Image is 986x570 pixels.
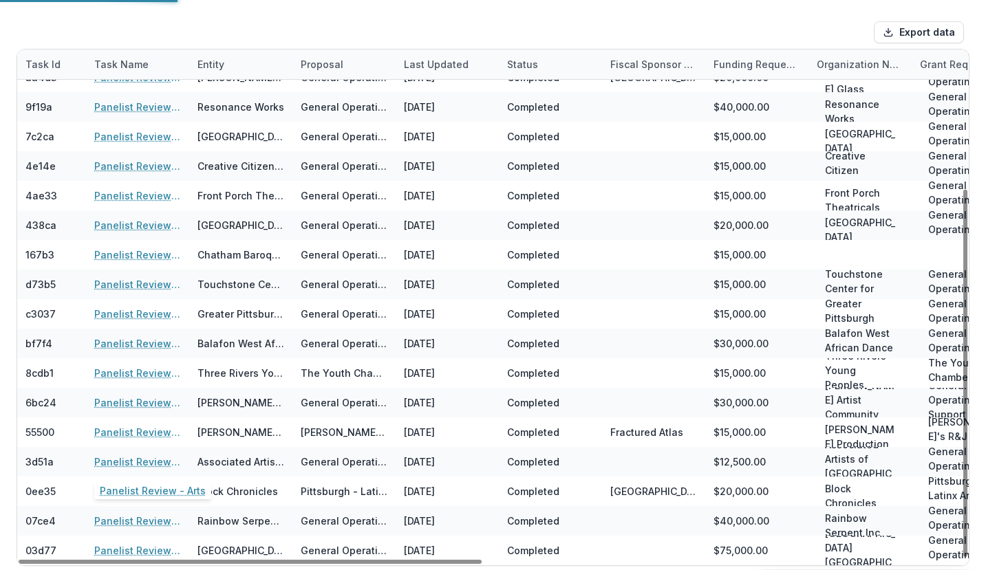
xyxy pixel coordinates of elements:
div: 4ae33 [25,188,57,203]
a: Panelist Review - Arts [94,395,181,410]
div: 0ee35 [25,484,56,498]
div: Task Id [17,50,86,79]
div: [DATE] [396,358,499,388]
a: Panelist Review - Arts [94,514,181,528]
div: Status [499,50,602,79]
div: [DATE] [396,536,499,565]
p: [GEOGRAPHIC_DATA] [825,215,895,244]
a: Panelist Review - Arts [94,100,181,114]
div: Completed [507,425,559,439]
a: Panelist Review - Arts [94,543,181,558]
div: Completed [507,307,559,321]
a: Panelist Review - Arts [94,218,181,232]
div: [DATE] [396,210,499,240]
a: Panelist Review - Arts [94,307,181,321]
div: Last Updated [396,50,499,79]
div: Associated Artists of [GEOGRAPHIC_DATA] [197,454,284,469]
div: Completed [507,159,559,173]
div: Completed [507,248,559,262]
div: $15,000.00 [714,277,766,292]
div: Completed [507,514,559,528]
div: [DATE] [396,151,499,181]
div: [GEOGRAPHIC_DATA] [197,129,284,144]
div: Touchstone Center for Crafts [197,277,284,292]
div: [DATE] [396,122,499,151]
div: Fiscal Sponsor Name [602,50,705,79]
div: $20,000.00 [714,484,769,498]
div: Front Porch Theatricals [197,188,284,203]
a: Panelist Review - Arts [94,366,181,380]
div: [GEOGRAPHIC_DATA] [197,218,284,232]
div: Organization Name [808,57,912,72]
div: [DATE] [396,447,499,476]
div: $20,000.00 [714,218,769,232]
div: 167b3 [25,248,54,262]
div: Funding Requested [705,50,808,79]
a: Panelist Review - Arts [94,484,181,498]
div: [DATE] [396,417,499,447]
div: Fiscal Sponsor Name [602,57,705,72]
div: $75,000.00 [714,543,768,558]
a: Panelist Review - Arts [94,277,181,292]
div: 9f19a [25,100,52,114]
div: [GEOGRAPHIC_DATA] [GEOGRAPHIC_DATA] [197,543,284,558]
div: Organization Name [808,50,912,79]
div: [DATE] [396,270,499,299]
a: Panelist Review - Arts [94,425,181,439]
a: Panelist Review - Arts [94,188,181,203]
div: [GEOGRAPHIC_DATA][PERSON_NAME] [610,484,697,498]
div: $15,000.00 [714,129,766,144]
div: $40,000.00 [714,514,769,528]
div: bf7f4 [25,336,52,351]
div: Entity [189,50,292,79]
div: c3037 [25,307,56,321]
div: Block Chronicles [197,484,278,498]
div: $15,000.00 [714,159,766,173]
p: Greater Pittsburgh Arts Council [825,296,895,340]
p: [PERSON_NAME] Glass [825,67,895,96]
div: General Operating Support Over 2 Years [301,395,387,410]
div: 7c2ca [25,129,54,144]
div: General Operating Support Over 2 Years [301,336,387,351]
div: Task Name [86,50,189,79]
div: $15,000.00 [714,307,766,321]
div: $40,000.00 [714,100,769,114]
div: $30,000.00 [714,336,769,351]
div: Rainbow Serpent Inc [197,514,284,528]
button: Export data [874,21,964,43]
div: $15,000.00 [714,248,766,262]
div: [DATE] [396,299,499,329]
div: [DATE] [396,388,499,417]
div: General Operating Support [301,454,387,469]
div: Fractured Atlas [610,425,683,439]
div: Balafon West African Dance Ensemble [197,336,284,351]
div: General Operating Support [301,159,387,173]
p: Creative Citizen Studios [825,149,895,192]
div: 3d51a [25,454,54,469]
div: [DATE] [396,329,499,358]
div: $15,000.00 [714,425,766,439]
a: Panelist Review - Arts [94,336,181,351]
div: Completed [507,543,559,558]
div: General Operating Support [301,188,387,203]
div: [PERSON_NAME] Production [197,425,284,439]
div: General Operating Support Over 3 Years [301,543,387,558]
div: Completed [507,395,559,410]
div: Completed [507,336,559,351]
div: Status [499,57,546,72]
p: Resonance Works [825,97,895,126]
div: Task Name [86,57,157,72]
div: 4e14e [25,159,56,173]
div: Completed [507,129,559,144]
p: Balafon West African Dance Ensemble [825,326,895,369]
a: Panelist Review - Arts [94,454,181,469]
div: Chatham Baroque, Inc. [197,248,284,262]
p: Three Rivers Young Peoples Orchestras [825,349,895,406]
div: [PERSON_NAME]'s R&J Project [301,425,387,439]
p: [PERSON_NAME] Production [825,422,895,451]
